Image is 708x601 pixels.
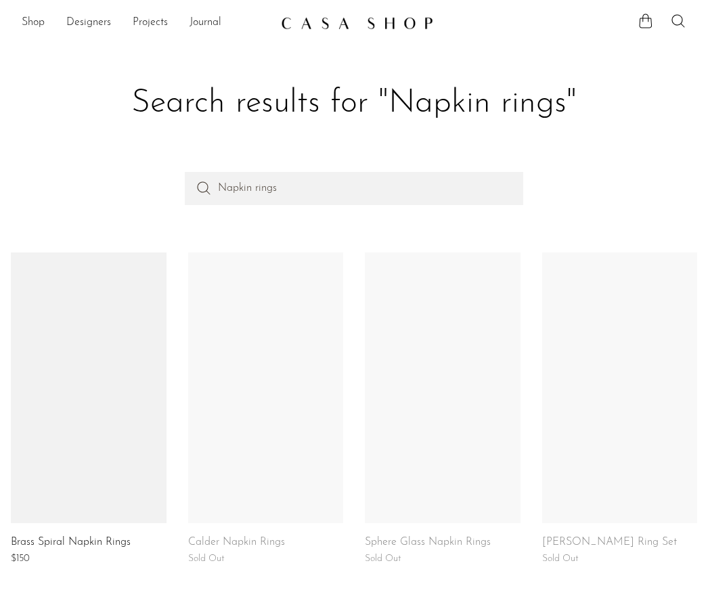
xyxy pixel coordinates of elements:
[133,14,168,32] a: Projects
[188,554,225,564] span: Sold Out
[22,83,686,125] h1: Search results for "Napkin rings"
[365,554,401,564] span: Sold Out
[66,14,111,32] a: Designers
[22,14,45,32] a: Shop
[22,12,270,35] ul: NEW HEADER MENU
[188,537,285,549] a: Calder Napkin Rings
[11,554,30,564] span: $150
[190,14,221,32] a: Journal
[542,537,677,549] a: [PERSON_NAME] Ring Set
[365,537,491,549] a: Sphere Glass Napkin Rings
[185,172,523,204] input: Perform a search
[11,537,131,549] a: Brass Spiral Napkin Rings
[22,12,270,35] nav: Desktop navigation
[542,554,579,564] span: Sold Out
